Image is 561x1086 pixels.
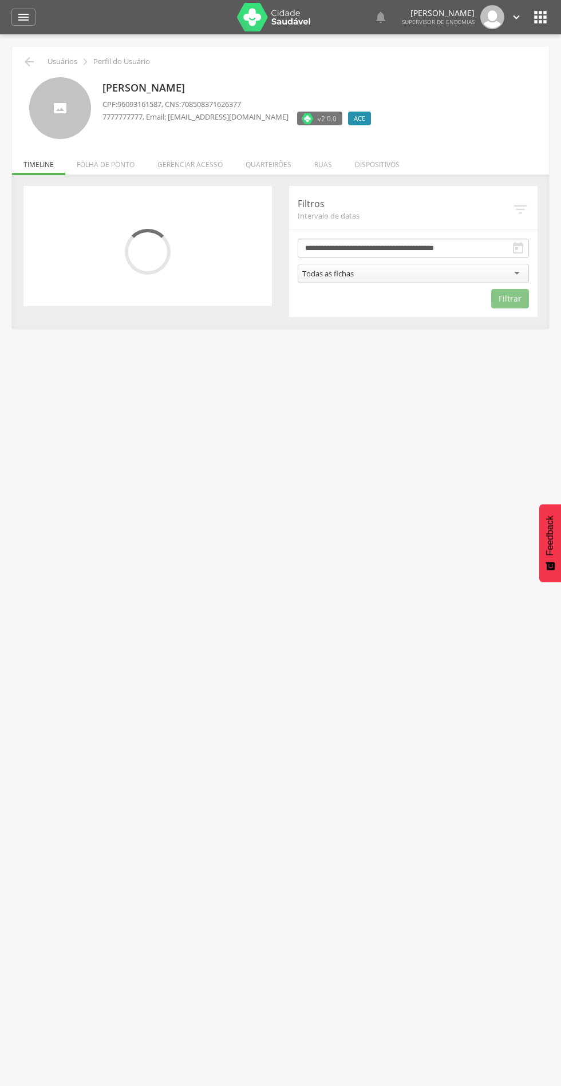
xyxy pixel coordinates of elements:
[510,11,523,23] i: 
[539,504,561,582] button: Feedback - Mostrar pesquisa
[117,99,161,109] span: 96093161587
[302,268,354,279] div: Todas as fichas
[22,55,36,69] i: Voltar
[510,5,523,29] a: 
[298,211,512,221] span: Intervalo de datas
[102,99,377,110] p: CPF: , CNS:
[318,113,337,124] span: v2.0.0
[511,241,525,255] i: 
[146,148,234,175] li: Gerenciar acesso
[65,148,146,175] li: Folha de ponto
[374,5,388,29] a: 
[354,114,365,123] span: ACE
[402,18,475,26] span: Supervisor de Endemias
[512,201,529,218] i: 
[402,9,475,17] p: [PERSON_NAME]
[181,99,241,109] span: 708508371626377
[545,516,555,556] span: Feedback
[79,56,92,68] i: 
[11,9,35,26] a: 
[17,10,30,24] i: 
[48,57,77,66] p: Usuários
[102,81,377,96] p: [PERSON_NAME]
[491,289,529,308] button: Filtrar
[531,8,550,26] i: 
[303,148,343,175] li: Ruas
[102,112,143,122] span: 7777777777
[297,112,342,125] label: Versão do aplicativo
[343,148,411,175] li: Dispositivos
[298,197,512,211] p: Filtros
[102,112,289,122] p: , Email: [EMAIL_ADDRESS][DOMAIN_NAME]
[234,148,303,175] li: Quarteirões
[374,10,388,24] i: 
[93,57,150,66] p: Perfil do Usuário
